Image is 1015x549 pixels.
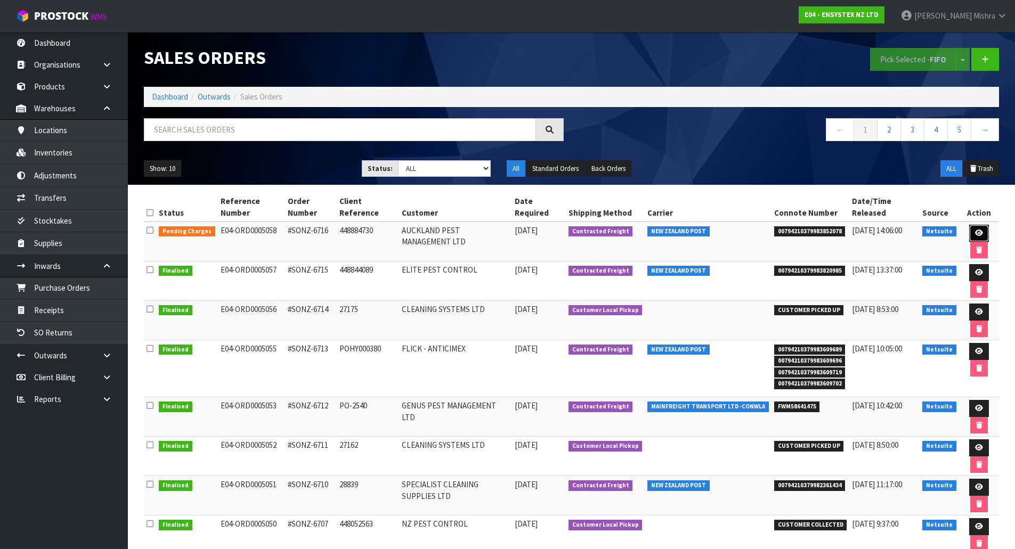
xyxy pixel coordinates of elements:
span: Contracted Freight [569,480,633,491]
a: 4 [924,118,948,141]
span: [DATE] [515,519,538,529]
button: Back Orders [586,160,631,177]
h1: Sales Orders [144,48,564,68]
span: 00794210379983609702 [774,379,846,389]
span: 00794210379983609696 [774,356,846,366]
span: CUSTOMER COLLECTED [774,520,847,530]
td: 28839 [337,476,399,515]
span: Customer Local Pickup [569,441,643,452]
span: [DATE] 10:42:00 [852,400,902,411]
td: E04-ORD0005051 [218,476,286,515]
button: Standard Orders [526,160,584,177]
span: [DATE] [515,265,538,275]
span: Sales Orders [240,92,282,102]
span: Finalised [159,520,192,530]
th: Order Number [285,193,337,222]
td: 448884730 [337,222,399,261]
th: Date Required [512,193,566,222]
td: E04-ORD0005055 [218,340,286,397]
span: Netsuite [922,520,956,530]
td: FLICK - ANTICIMEX [399,340,512,397]
th: Customer [399,193,512,222]
span: Customer Local Pickup [569,305,643,316]
button: Trash [963,160,999,177]
nav: Page navigation [580,118,1000,144]
span: NEW ZEALAND POST [647,266,710,276]
a: Outwards [198,92,231,102]
td: #SONZ-6710 [285,476,337,515]
span: [DATE] [515,304,538,314]
th: Client Reference [337,193,399,222]
span: Finalised [159,345,192,355]
span: Netsuite [922,480,956,491]
strong: E04 - ENSYSTEX NZ LTD [805,10,879,19]
button: Show: 10 [144,160,181,177]
td: #SONZ-6713 [285,340,337,397]
span: Netsuite [922,401,956,412]
a: E04 - ENSYSTEX NZ LTD [799,6,884,23]
button: Pick Selected -FIFO [870,48,956,71]
span: ProStock [34,9,88,23]
span: [DATE] [515,400,538,411]
span: [PERSON_NAME] [914,11,972,21]
span: FWM58641475 [774,401,820,412]
td: #SONZ-6712 [285,397,337,437]
span: [DATE] 9:37:00 [852,519,898,529]
td: PO-2540 [337,397,399,437]
td: #SONZ-6711 [285,437,337,476]
td: E04-ORD0005052 [218,437,286,476]
a: ← [826,118,854,141]
span: CUSTOMER PICKED UP [774,441,844,452]
th: Action [959,193,999,222]
a: Dashboard [152,92,188,102]
th: Status [156,193,218,222]
a: 2 [877,118,901,141]
td: 448844089 [337,261,399,301]
span: [DATE] [515,343,538,354]
span: [DATE] 13:37:00 [852,265,902,275]
td: GENUS PEST MANAGEMENT LTD [399,397,512,437]
td: SPECIALIST CLEANING SUPPLIES LTD [399,476,512,515]
span: Finalised [159,401,192,412]
td: #SONZ-6716 [285,222,337,261]
span: [DATE] 14:06:00 [852,225,902,235]
th: Source [920,193,959,222]
th: Reference Number [218,193,286,222]
td: POHY000380 [337,340,399,397]
span: 00794210379983609719 [774,367,846,378]
span: MAINFREIGHT TRANSPORT LTD -CONWLA [647,401,769,412]
span: Netsuite [922,345,956,355]
span: Finalised [159,305,192,316]
span: Netsuite [922,226,956,237]
span: Finalised [159,266,192,276]
th: Carrier [645,193,772,222]
span: [DATE] 8:50:00 [852,440,898,450]
span: Contracted Freight [569,226,633,237]
td: CLEANING SYSTEMS LTD [399,437,512,476]
span: [DATE] [515,479,538,489]
td: E04-ORD0005056 [218,301,286,340]
td: 27162 [337,437,399,476]
th: Connote Number [772,193,850,222]
span: Customer Local Pickup [569,520,643,530]
span: Pending Charges [159,226,215,237]
span: NEW ZEALAND POST [647,345,710,355]
span: Netsuite [922,305,956,316]
th: Date/Time Released [849,193,920,222]
span: [DATE] [515,225,538,235]
td: E04-ORD0005057 [218,261,286,301]
span: 00794210379982361434 [774,480,846,491]
span: Contracted Freight [569,266,633,276]
a: 1 [854,118,878,141]
span: [DATE] 8:53:00 [852,304,898,314]
td: E04-ORD0005058 [218,222,286,261]
td: #SONZ-6715 [285,261,337,301]
td: #SONZ-6714 [285,301,337,340]
a: → [971,118,999,141]
th: Shipping Method [566,193,645,222]
span: 00794210379983820985 [774,266,846,276]
strong: FIFO [930,54,946,64]
span: Finalised [159,441,192,452]
span: Contracted Freight [569,345,633,355]
span: Netsuite [922,266,956,276]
